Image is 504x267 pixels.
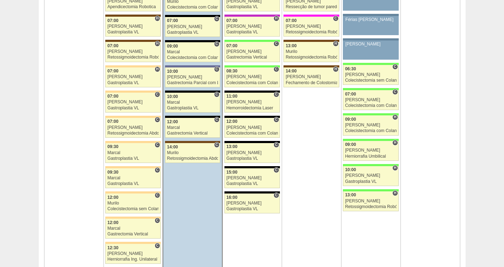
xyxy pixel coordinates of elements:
[227,69,238,73] span: 08:30
[343,115,398,135] a: H 09:00 [PERSON_NAME] Colecistectomia com Colangiografia VL
[107,226,159,231] div: Marcal
[155,167,160,173] span: Consultório
[167,18,178,23] span: 07:00
[165,65,220,67] div: Key: Vila Nova Star
[105,219,161,239] a: C 12:00 Marcal Gastrectomia Vertical
[105,141,161,143] div: Key: Bartira
[224,93,280,113] a: C 11:00 [PERSON_NAME] Hemorroidectomia Laser
[107,30,159,34] div: Gastroplastia VL
[165,15,220,17] div: Key: Blanc
[274,16,279,21] span: Hospital
[107,18,118,23] span: 07:00
[167,81,218,85] div: Gastrectomia Parcial com Linfadenectomia
[107,24,159,29] div: [PERSON_NAME]
[155,218,160,223] span: Consultório
[167,55,218,60] div: Colecistectomia com Colangiografia VL
[286,24,337,29] div: [PERSON_NAME]
[165,143,220,163] a: C 14:00 Murilo Retossigmoidectomia Abdominal VL
[274,167,279,173] span: Consultório
[155,142,160,148] span: Consultório
[105,217,161,219] div: Key: Bartira
[227,75,278,79] div: [PERSON_NAME]
[343,65,398,85] a: C 06:30 [PERSON_NAME] Colecistectomia sem Colangiografia VL
[345,148,397,153] div: [PERSON_NAME]
[167,151,218,155] div: Murilo
[343,16,398,35] a: Férias [PERSON_NAME]
[107,195,118,200] span: 12:00
[107,176,159,180] div: Marcal
[227,43,238,48] span: 07:00
[105,244,161,264] a: C 12:30 [PERSON_NAME] Herniorrafia Ing. Unilateral VL
[224,141,280,143] div: Key: Blanc
[345,205,397,209] div: Retossigmoidectomia Robótica
[167,30,218,35] div: Gastroplastia VL
[167,69,178,74] span: 10:00
[286,18,297,23] span: 07:00
[105,65,161,67] div: Key: Bartira
[165,116,220,118] div: Key: Blanc
[227,201,278,206] div: [PERSON_NAME]
[167,119,178,124] span: 12:00
[343,189,398,191] div: Key: Brasil
[343,141,398,161] a: H 09:00 [PERSON_NAME] Herniorrafia Umbilical
[107,201,159,206] div: Murilo
[343,139,398,141] div: Key: Brasil
[107,55,159,60] div: Retossigmoidectomia Robótica
[105,116,161,118] div: Key: Bartira
[227,5,278,9] div: Gastroplastia VL
[227,131,278,136] div: Colecistectomia com Colangiografia VL
[227,81,278,85] div: Colecistectomia com Colangiografia VL
[227,125,278,130] div: [PERSON_NAME]
[392,165,398,171] span: Hospital
[224,17,280,37] a: H 07:00 [PERSON_NAME] Gastroplastia VL
[286,81,337,85] div: Fechamento de Colostomia ou Enterostomia
[105,91,161,93] div: Key: Bartira
[167,145,178,149] span: 14:00
[107,106,159,110] div: Gastroplastia VL
[167,75,218,80] div: [PERSON_NAME]
[107,156,159,161] div: Gastroplastia VL
[283,42,339,62] a: H 13:00 Murilo Retossigmoidectomia Robótica
[214,66,219,72] span: Consultório
[105,168,161,188] a: C 09:30 Marcal Gastroplastia VL
[107,181,159,186] div: Gastroplastia VL
[105,166,161,168] div: Key: Bartira
[155,41,160,47] span: Hospital
[227,207,278,211] div: Gastroplastia VL
[345,117,356,122] span: 09:00
[343,113,398,115] div: Key: Brasil
[345,72,397,77] div: [PERSON_NAME]
[167,125,218,130] div: Marcal
[392,114,398,120] span: Hospital
[227,195,238,200] span: 16:00
[227,100,278,104] div: [PERSON_NAME]
[105,143,161,163] a: C 09:30 Marcal Gastroplastia VL
[345,154,397,159] div: Herniorrafia Umbilical
[343,88,398,90] div: Key: Brasil
[283,40,339,42] div: Key: Santa Joana
[105,40,161,42] div: Key: Santa Joana
[155,66,160,72] span: Hospital
[345,123,397,127] div: [PERSON_NAME]
[343,38,398,40] div: Key: Aviso
[345,179,397,184] div: Gastroplastia VL
[274,192,279,198] span: Consultório
[167,94,178,99] span: 10:00
[345,173,397,178] div: [PERSON_NAME]
[283,65,339,67] div: Key: Santa Joana
[283,17,339,37] a: C 07:00 [PERSON_NAME] Retossigmoidectomia Robótica
[155,92,160,97] span: Consultório
[345,78,397,83] div: Colecistectomia sem Colangiografia VL
[343,40,398,60] a: [PERSON_NAME]
[224,194,280,213] a: C 16:00 [PERSON_NAME] Gastroplastia VL
[167,44,178,49] span: 09:00
[107,257,159,262] div: Herniorrafia Ing. Unilateral VL
[224,65,280,67] div: Key: Brasil
[227,170,238,175] span: 15:00
[107,100,159,104] div: [PERSON_NAME]
[227,24,278,29] div: [PERSON_NAME]
[107,232,159,236] div: Gastrectomia Vertical
[214,142,219,148] span: Consultório
[214,92,219,97] span: Consultório
[345,42,396,47] div: [PERSON_NAME]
